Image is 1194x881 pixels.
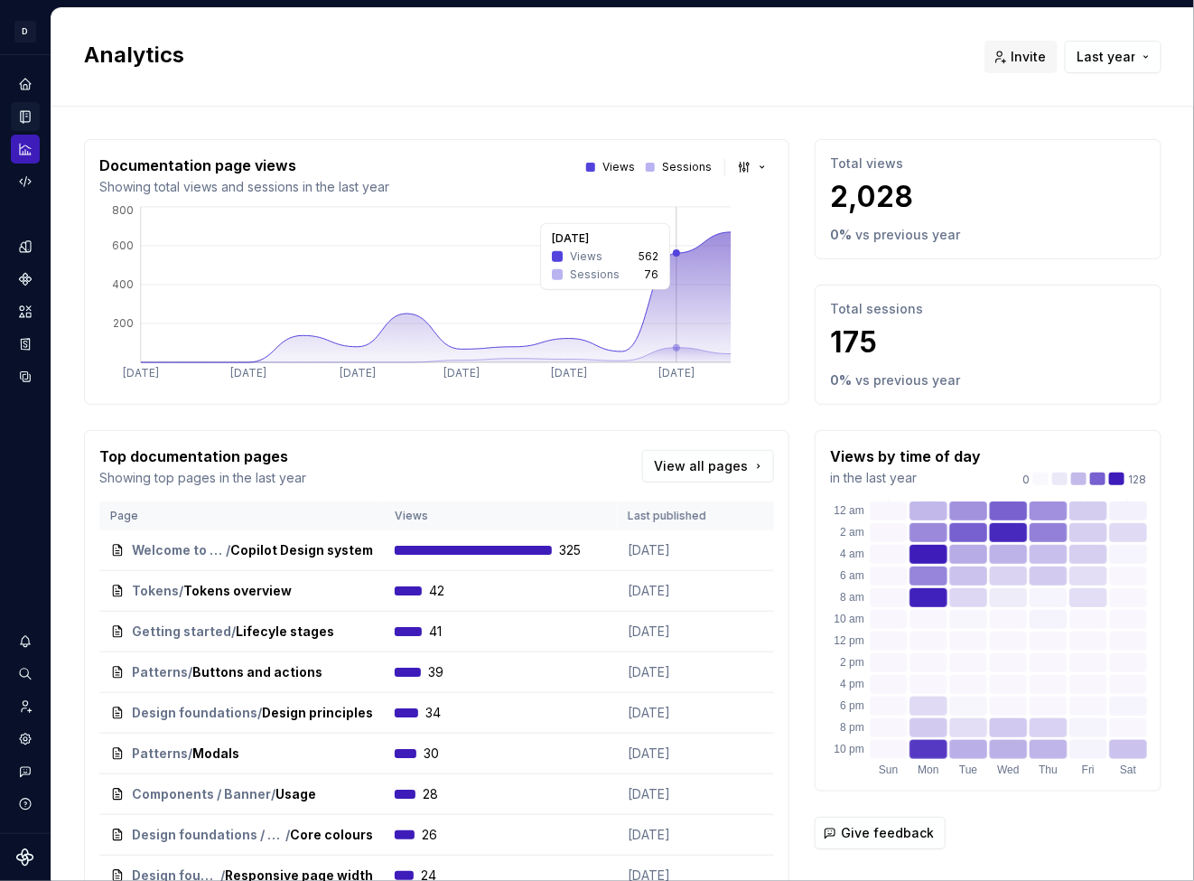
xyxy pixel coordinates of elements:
button: Search ⌘K [11,660,40,689]
th: Last published [617,501,774,530]
text: 12 pm [835,634,864,647]
button: Last year [1065,41,1161,73]
text: Wed [997,764,1019,776]
button: D [4,12,47,51]
span: / [226,541,230,559]
p: Total sessions [830,300,1146,318]
span: / [271,785,275,803]
text: Mon [918,764,938,776]
a: Settings [11,725,40,754]
a: Analytics [11,135,40,164]
p: [DATE] [628,785,763,803]
span: Lifecyle stages [236,623,334,641]
span: Last year [1077,48,1135,66]
span: Design principles [262,704,373,722]
div: 128 [1022,473,1146,487]
text: 2 am [840,527,864,539]
tspan: [DATE] [552,367,588,380]
text: 12 am [835,505,864,518]
tspan: 600 [112,239,134,252]
text: Thu [1039,764,1058,776]
text: 8 am [840,591,864,604]
p: [DATE] [628,663,763,681]
text: Sun [879,764,898,776]
span: Usage [275,785,316,803]
p: vs previous year [855,226,960,244]
div: Invite team [11,692,40,721]
text: 4 pm [840,678,864,690]
tspan: [DATE] [444,367,480,380]
div: Home [11,70,40,98]
a: Assets [11,297,40,326]
span: 34 [425,704,472,722]
svg: Supernova Logo [16,848,34,867]
p: [DATE] [628,582,763,600]
span: / [188,663,192,681]
span: Modals [192,745,239,763]
th: Page [99,501,384,530]
text: 10 am [835,613,864,625]
p: [DATE] [628,826,763,844]
p: Showing top pages in the last year [99,469,306,487]
p: 0 [1022,473,1030,487]
a: Components [11,265,40,294]
a: Data sources [11,362,40,391]
span: 30 [424,745,471,763]
tspan: 200 [113,317,134,331]
span: 28 [423,785,470,803]
span: Getting started [132,623,231,641]
span: Welcome to Copilot [132,541,226,559]
p: [DATE] [628,541,763,559]
span: Design foundations / Colour palette [132,826,285,844]
a: Design tokens [11,232,40,261]
span: Components / Banner [132,785,271,803]
span: Give feedback [841,824,934,842]
span: 325 [559,541,606,559]
p: in the last year [830,469,981,487]
a: Code automation [11,167,40,196]
button: Notifications [11,627,40,656]
p: vs previous year [855,371,960,389]
text: 6 am [840,569,864,582]
span: 41 [429,623,476,641]
text: Fri [1082,764,1095,776]
th: Views [384,501,617,530]
span: Copilot Design system [230,541,373,559]
div: Documentation [11,102,40,131]
span: View all pages [654,457,748,475]
tspan: [DATE] [123,367,159,380]
tspan: [DATE] [230,367,266,380]
span: / [179,582,183,600]
a: View all pages [642,450,774,483]
span: Buttons and actions [192,663,322,681]
tspan: 800 [112,203,134,217]
tspan: [DATE] [659,367,695,380]
text: 6 pm [840,699,864,712]
p: Views [602,160,635,174]
span: Tokens overview [183,582,292,600]
span: Core colours [290,826,373,844]
p: Documentation page views [99,155,389,176]
span: Design foundations [132,704,257,722]
button: Contact support [11,757,40,786]
p: [DATE] [628,704,763,722]
p: 0 % [830,226,852,244]
text: 8 pm [840,721,864,734]
button: Invite [984,41,1058,73]
span: Tokens [132,582,179,600]
text: Sat [1120,764,1137,776]
span: 42 [429,582,476,600]
p: Total views [830,155,1146,173]
text: Tue [959,764,978,776]
a: Storybook stories [11,330,40,359]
